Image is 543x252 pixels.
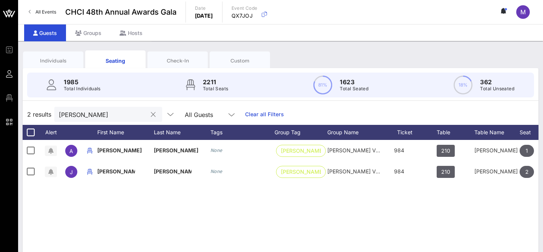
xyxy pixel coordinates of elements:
[27,110,51,119] span: 2 results
[180,107,241,122] div: All Guests
[69,148,73,154] span: A
[520,8,526,16] span: m
[203,77,228,87] p: 2211
[232,5,258,12] p: Event Code
[70,169,73,175] span: J
[154,147,198,153] span: [PERSON_NAME]
[97,125,154,140] div: First Name
[195,5,213,12] p: Date
[480,77,514,87] p: 362
[516,5,530,19] div: m
[215,57,264,64] div: Custom
[275,125,327,140] div: Group Tag
[281,145,321,156] span: [PERSON_NAME] Ventures
[203,85,228,93] p: Total Seats
[91,57,140,65] div: Seating
[474,161,520,182] div: [PERSON_NAME] Ventures
[29,57,78,64] div: Individuals
[437,125,474,140] div: Table
[340,77,368,87] p: 1623
[153,57,202,64] div: Check-In
[66,24,110,41] div: Groups
[474,125,520,140] div: Table Name
[97,147,142,153] span: [PERSON_NAME]
[394,168,404,175] span: 984
[340,85,368,93] p: Total Seated
[474,140,520,161] div: [PERSON_NAME] Ventures
[232,12,258,20] p: QX7JOJ
[65,6,176,18] span: CHCI 48th Annual Awards Gala
[327,147,394,153] span: [PERSON_NAME] Ventures
[380,125,437,140] div: Ticket
[210,125,275,140] div: Tags
[195,12,213,20] p: [DATE]
[41,125,60,140] div: Alert
[441,166,450,178] span: 210
[394,147,404,153] span: 984
[327,168,394,175] span: [PERSON_NAME] Ventures
[64,77,101,87] p: 1985
[480,85,514,93] p: Total Unseated
[327,125,380,140] div: Group Name
[185,111,213,118] div: All Guests
[281,166,321,178] span: [PERSON_NAME] Ventures
[24,24,66,41] div: Guests
[210,169,222,174] i: None
[525,166,529,178] span: 2
[441,145,450,157] span: 210
[64,85,101,93] p: Total Individuals
[154,161,192,182] p: [PERSON_NAME]
[154,125,210,140] div: Last Name
[151,111,156,118] button: clear icon
[35,9,56,15] span: All Events
[110,24,152,41] div: Hosts
[97,161,135,182] p: [PERSON_NAME]
[245,110,284,118] a: Clear all Filters
[526,145,528,157] span: 1
[24,6,61,18] a: All Events
[210,147,222,153] i: None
